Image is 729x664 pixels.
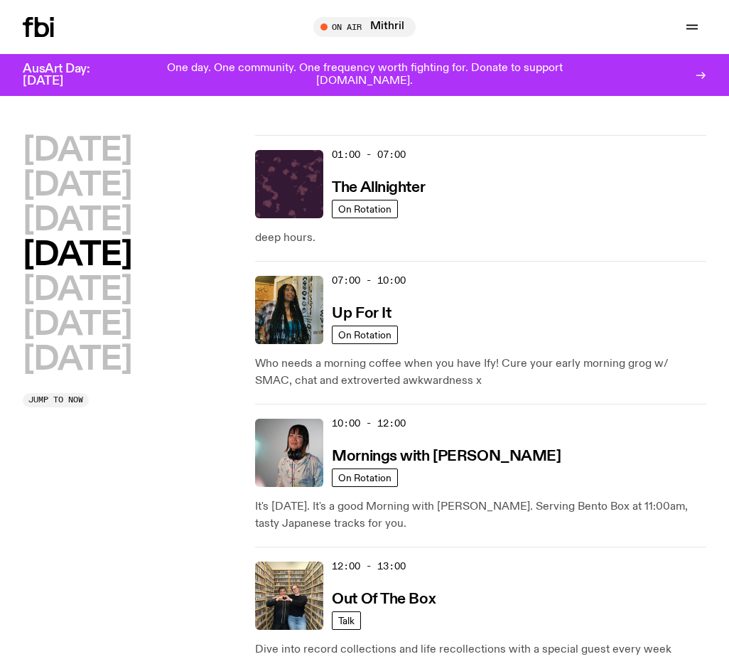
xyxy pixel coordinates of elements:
[23,393,89,407] button: Jump to now
[338,203,391,214] span: On Rotation
[332,468,398,487] a: On Rotation
[332,446,561,464] a: Mornings with [PERSON_NAME]
[332,589,436,607] a: Out Of The Box
[332,326,398,344] a: On Rotation
[338,472,391,483] span: On Rotation
[332,417,406,430] span: 10:00 - 12:00
[313,17,416,37] button: On AirMithril
[28,396,83,404] span: Jump to now
[23,274,131,306] button: [DATE]
[255,230,706,247] p: deep hours.
[23,309,131,341] button: [DATE]
[332,181,425,196] h3: The Allnighter
[332,611,361,630] a: Talk
[23,63,114,87] h3: AusArt Day: [DATE]
[332,306,391,321] h3: Up For It
[332,200,398,218] a: On Rotation
[255,562,323,630] img: Matt and Kate stand in the music library and make a heart shape with one hand each.
[255,498,706,532] p: It's [DATE]. It's a good Morning with [PERSON_NAME]. Serving Bento Box at 11:00am, tasty Japanese...
[23,240,131,272] button: [DATE]
[332,148,406,161] span: 01:00 - 07:00
[332,449,561,464] h3: Mornings with [PERSON_NAME]
[332,274,406,287] span: 07:00 - 10:00
[338,615,355,626] span: Talk
[332,304,391,321] a: Up For It
[332,559,406,573] span: 12:00 - 13:00
[332,592,436,607] h3: Out Of The Box
[23,170,131,202] button: [DATE]
[23,344,131,376] button: [DATE]
[23,135,131,167] button: [DATE]
[332,178,425,196] a: The Allnighter
[255,419,323,487] img: Kana Frazer is smiling at the camera with her head tilted slightly to her left. She wears big bla...
[255,276,323,344] img: Ify - a Brown Skin girl with black braided twists, looking up to the side with her tongue stickin...
[255,355,706,390] p: Who needs a morning coffee when you have Ify! Cure your early morning grog w/ SMAC, chat and extr...
[255,641,706,658] p: Dive into record collections and life recollections with a special guest every week
[125,63,604,87] p: One day. One community. One frequency worth fighting for. Donate to support [DOMAIN_NAME].
[338,329,391,340] span: On Rotation
[23,205,131,237] button: [DATE]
